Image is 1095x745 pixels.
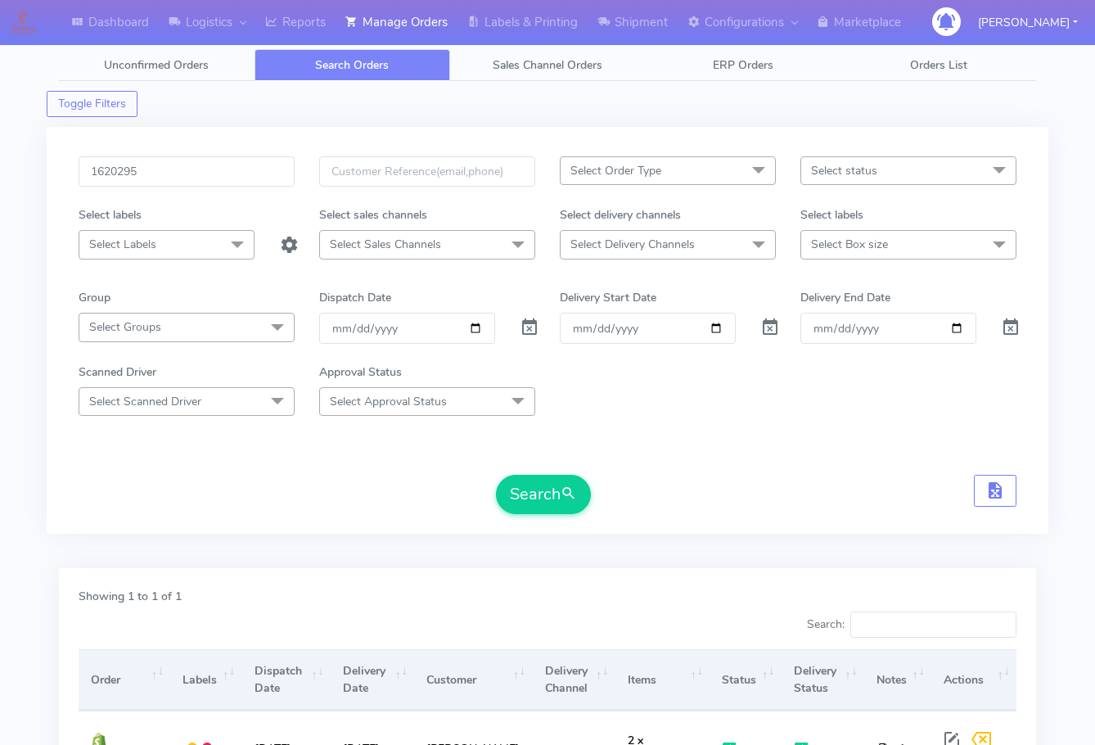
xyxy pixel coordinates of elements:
[800,289,890,306] label: Delivery End Date
[330,237,441,252] span: Select Sales Channels
[931,649,1016,711] th: Actions: activate to sort column ascending
[89,394,201,409] span: Select Scanned Driver
[79,289,110,306] label: Group
[532,649,615,711] th: Delivery Channel: activate to sort column ascending
[79,363,156,381] label: Scanned Driver
[89,319,161,335] span: Select Groups
[319,206,427,223] label: Select sales channels
[79,588,182,605] label: Showing 1 to 1 of 1
[241,649,330,711] th: Dispatch Date: activate to sort column ascending
[710,649,781,711] th: Status: activate to sort column ascending
[781,649,863,711] th: Delivery Status: activate to sort column ascending
[414,649,532,711] th: Customer: activate to sort column ascending
[807,612,1016,638] label: Search:
[864,649,931,711] th: Notes: activate to sort column ascending
[319,363,402,381] label: Approval Status
[713,57,773,73] span: ERP Orders
[496,475,591,514] button: Search
[319,289,391,306] label: Dispatch Date
[910,57,967,73] span: Orders List
[811,163,877,178] span: Select status
[966,6,1090,39] button: [PERSON_NAME]
[319,156,535,187] input: Customer Reference(email,phone)
[104,57,209,73] span: Unconfirmed Orders
[79,206,142,223] label: Select labels
[89,237,156,252] span: Select Labels
[570,163,661,178] span: Select Order Type
[811,237,888,252] span: Select Box size
[570,237,695,252] span: Select Delivery Channels
[615,649,710,711] th: Items: activate to sort column ascending
[59,49,1036,81] ul: Tabs
[560,206,681,223] label: Select delivery channels
[79,649,170,711] th: Order: activate to sort column ascending
[850,612,1016,638] input: Search:
[330,394,447,409] span: Select Approval Status
[315,57,389,73] span: Search Orders
[47,91,137,117] button: Toggle Filters
[560,289,656,306] label: Delivery Start Date
[170,649,241,711] th: Labels: activate to sort column ascending
[79,156,295,187] input: Order Id
[493,57,602,73] span: Sales Channel Orders
[800,206,863,223] label: Select labels
[331,649,414,711] th: Delivery Date: activate to sort column ascending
